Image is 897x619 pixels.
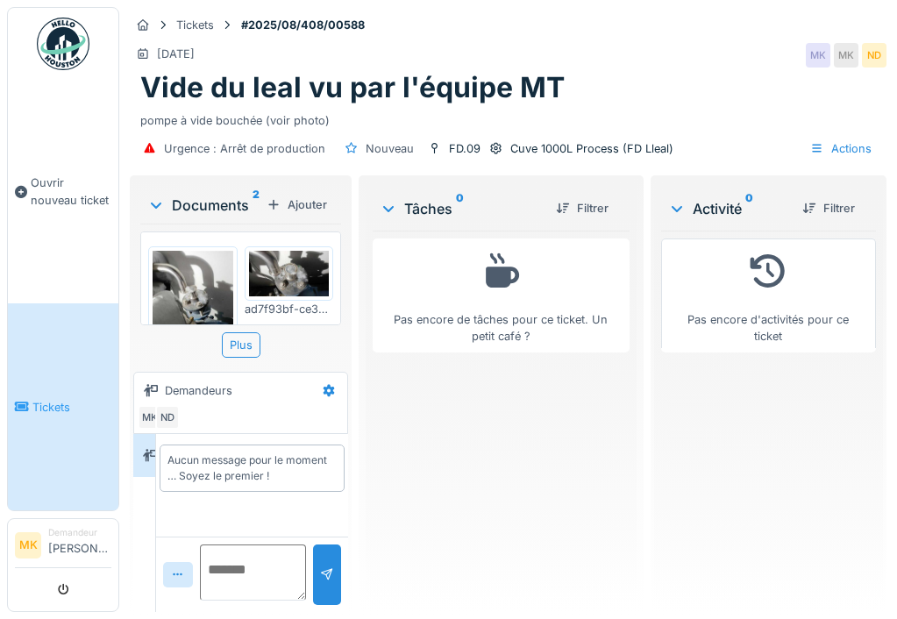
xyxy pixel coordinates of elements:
[48,526,111,564] li: [PERSON_NAME]
[140,105,876,129] div: pompe à vide bouchée (voir photo)
[15,526,111,568] a: MK Demandeur[PERSON_NAME]
[380,198,542,219] div: Tâches
[153,251,233,394] img: uw7pzl3porah91ntalu8s6hbfhqy
[366,140,414,157] div: Nouveau
[140,71,565,104] h1: Vide du leal vu par l'équipe MT
[167,452,337,484] div: Aucun message pour le moment … Soyez le premier !
[8,80,118,303] a: Ouvrir nouveau ticket
[745,198,753,219] sup: 0
[155,405,180,430] div: ND
[449,140,481,157] div: FD.09
[8,303,118,510] a: Tickets
[384,246,618,345] div: Pas encore de tâches pour ce ticket. Un petit café ?
[48,526,111,539] div: Demandeur
[806,43,830,68] div: MK
[138,405,162,430] div: MK
[510,140,673,157] div: Cuve 1000L Process (FD Lleal)
[802,136,879,161] div: Actions
[456,198,464,219] sup: 0
[176,17,214,33] div: Tickets
[165,382,232,399] div: Demandeurs
[673,246,865,345] div: Pas encore d'activités pour ce ticket
[862,43,886,68] div: ND
[549,196,616,220] div: Filtrer
[234,17,372,33] strong: #2025/08/408/00588
[249,251,330,295] img: oyzlf4qq8cwb9e2tm5n8ej71cva0
[834,43,858,68] div: MK
[157,46,195,62] div: [DATE]
[245,301,334,317] div: ad7f93bf-ce39-4c43-9f86-82b79c390008.jpg
[668,198,788,219] div: Activité
[795,196,862,220] div: Filtrer
[15,532,41,559] li: MK
[32,399,111,416] span: Tickets
[164,140,325,157] div: Urgence : Arrêt de production
[37,18,89,70] img: Badge_color-CXgf-gQk.svg
[147,195,260,216] div: Documents
[222,332,260,358] div: Plus
[260,193,334,217] div: Ajouter
[31,174,111,208] span: Ouvrir nouveau ticket
[253,195,260,216] sup: 2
